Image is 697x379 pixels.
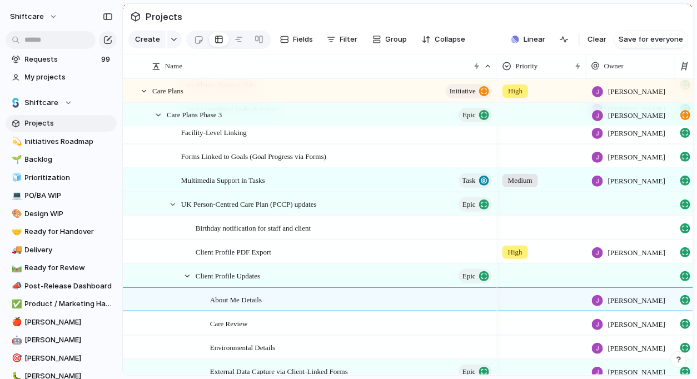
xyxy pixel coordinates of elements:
[25,245,113,256] span: Delivery
[135,34,160,45] span: Create
[10,136,21,147] button: 💫
[435,34,466,45] span: Collapse
[12,171,19,184] div: 🧊
[608,319,665,330] span: [PERSON_NAME]
[10,317,21,328] button: 🍎
[583,31,611,48] button: Clear
[619,34,683,45] span: Save for everyone
[12,262,19,275] div: 🛤️
[6,314,117,331] a: 🍎[PERSON_NAME]
[608,295,665,306] span: [PERSON_NAME]
[25,281,113,292] span: Post-Release Dashboard
[608,343,665,354] span: [PERSON_NAME]
[5,8,63,26] button: shiftcare
[276,31,318,48] button: Fields
[25,335,113,346] span: [PERSON_NAME]
[10,11,44,22] span: shiftcare
[614,31,688,48] button: Save for everyone
[10,172,21,183] button: 🧊
[25,136,113,147] span: Initiatives Roadmap
[12,334,19,347] div: 🤖
[6,260,117,276] a: 🛤️Ready for Review
[367,31,413,48] button: Group
[459,365,492,379] button: Epic
[25,72,113,83] span: My projects
[10,226,21,237] button: 🤝
[507,31,550,48] button: Linear
[25,154,113,165] span: Backlog
[25,298,113,310] span: Product / Marketing Handover
[6,115,117,132] a: Projects
[322,31,362,48] button: Filter
[143,7,185,27] span: Projects
[10,335,21,346] button: 🤖
[101,54,112,65] span: 99
[6,278,117,295] a: 📣Post-Release Dashboard
[12,280,19,292] div: 📣
[152,84,183,97] span: Care Plans
[12,153,19,166] div: 🌱
[25,118,113,129] span: Projects
[167,108,222,121] span: Care Plans Phase 3
[588,34,606,45] span: Clear
[524,34,545,45] span: Linear
[608,176,665,187] span: [PERSON_NAME]
[10,245,21,256] button: 🚚
[165,61,182,72] span: Name
[6,296,117,312] a: ✅Product / Marketing Handover
[25,54,98,65] span: Requests
[6,69,117,86] a: My projects
[6,151,117,168] div: 🌱Backlog
[10,298,21,310] button: ✅
[12,207,19,220] div: 🎨
[417,31,470,48] button: Collapse
[12,316,19,328] div: 🍎
[12,298,19,311] div: ✅
[6,223,117,240] a: 🤝Ready for Handover
[25,226,113,237] span: Ready for Handover
[210,365,348,377] span: External Data Capture via Client-Linked Forms
[6,133,117,150] a: 💫Initiatives Roadmap
[10,208,21,220] button: 🎨
[12,189,19,202] div: 💻
[185,64,632,78] button: Client Profile Updates
[608,128,665,139] span: [PERSON_NAME]
[340,34,358,45] span: Filter
[6,242,117,258] a: 🚚Delivery
[25,353,113,364] span: [PERSON_NAME]
[10,262,21,273] button: 🛤️
[210,341,275,353] span: Environmental Details
[6,332,117,348] a: 🤖[PERSON_NAME]
[25,262,113,273] span: Ready for Review
[10,190,21,201] button: 💻
[608,110,665,121] span: [PERSON_NAME]
[10,154,21,165] button: 🌱
[6,187,117,204] a: 💻PO/BA WIP
[12,352,19,365] div: 🎯
[25,172,113,183] span: Prioritization
[25,317,113,328] span: [PERSON_NAME]
[128,31,166,48] button: Create
[10,353,21,364] button: 🎯
[386,34,407,45] span: Group
[25,208,113,220] span: Design WIP
[6,169,117,186] a: 🧊Prioritization
[25,190,113,201] span: PO/BA WIP
[608,367,665,378] span: [PERSON_NAME]
[6,206,117,222] a: 🎨Design WIP
[293,34,313,45] span: Fields
[12,226,19,238] div: 🤝
[12,135,19,148] div: 💫
[6,350,117,367] a: 🎯[PERSON_NAME]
